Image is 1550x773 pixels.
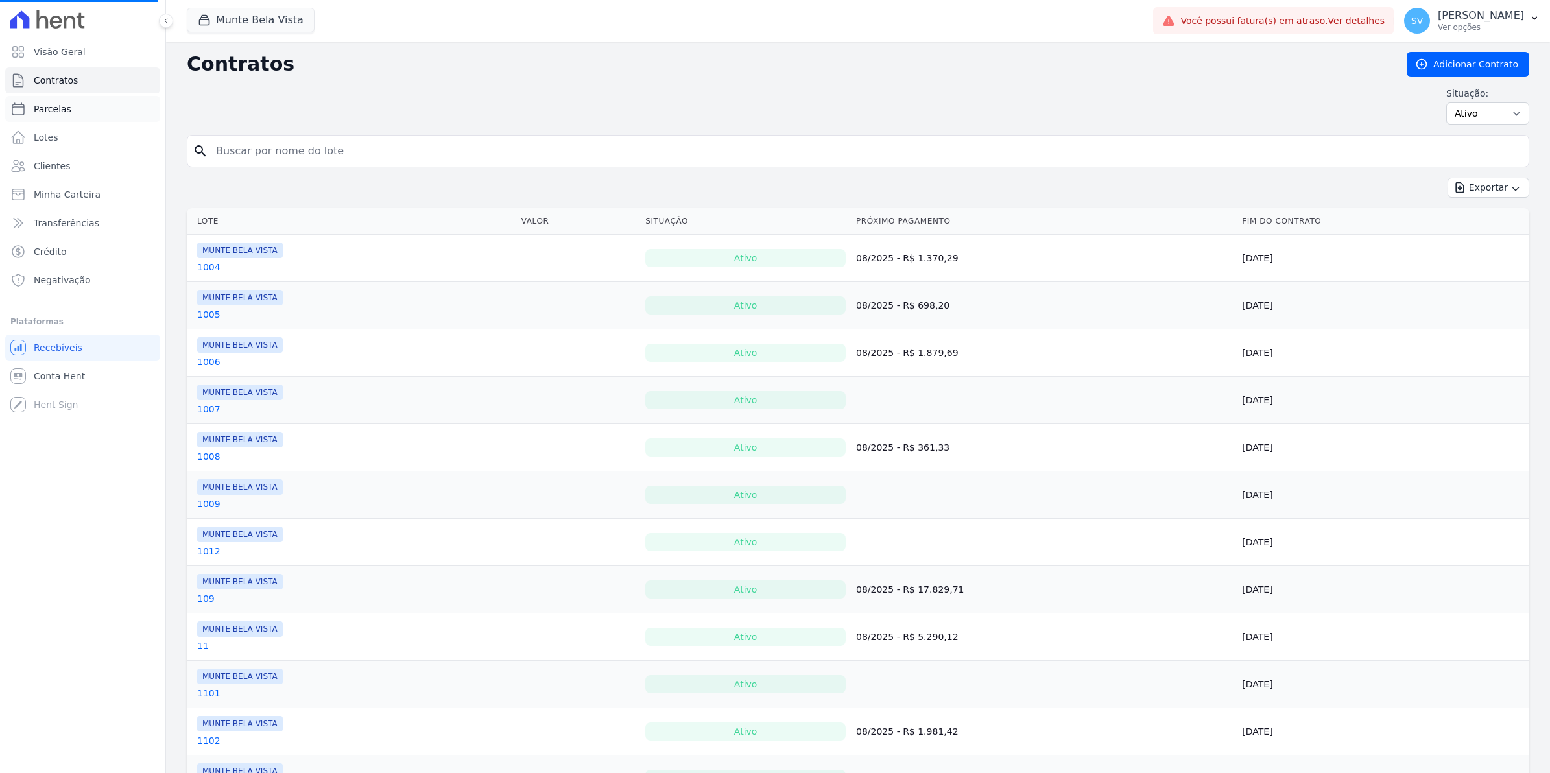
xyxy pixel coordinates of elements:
[1237,329,1529,377] td: [DATE]
[1394,3,1550,39] button: SV [PERSON_NAME] Ver opções
[1237,208,1529,235] th: Fim do Contrato
[856,726,959,737] a: 08/2025 - R$ 1.981,42
[34,188,101,201] span: Minha Carteira
[197,497,221,510] a: 1009
[34,102,71,115] span: Parcelas
[5,210,160,236] a: Transferências
[1237,282,1529,329] td: [DATE]
[197,669,283,684] span: MUNTE BELA VISTA
[645,344,846,362] div: Ativo
[856,253,959,263] a: 08/2025 - R$ 1.370,29
[34,245,67,258] span: Crédito
[10,314,155,329] div: Plataformas
[645,438,846,457] div: Ativo
[645,580,846,599] div: Ativo
[197,621,283,637] span: MUNTE BELA VISTA
[197,355,221,368] a: 1006
[197,574,283,589] span: MUNTE BELA VISTA
[645,628,846,646] div: Ativo
[1237,235,1529,282] td: [DATE]
[187,208,516,235] th: Lote
[856,632,959,642] a: 08/2025 - R$ 5.290,12
[856,348,959,358] a: 08/2025 - R$ 1.879,69
[1446,87,1529,100] label: Situação:
[5,363,160,389] a: Conta Hent
[645,249,846,267] div: Ativo
[1237,519,1529,566] td: [DATE]
[34,370,85,383] span: Conta Hent
[1438,9,1524,22] p: [PERSON_NAME]
[1448,178,1529,198] button: Exportar
[1411,16,1423,25] span: SV
[1180,14,1385,28] span: Você possui fatura(s) em atraso.
[1237,708,1529,755] td: [DATE]
[645,675,846,693] div: Ativo
[197,716,283,731] span: MUNTE BELA VISTA
[856,442,949,453] a: 08/2025 - R$ 361,33
[187,8,315,32] button: Munte Bela Vista
[1237,471,1529,519] td: [DATE]
[5,182,160,208] a: Minha Carteira
[197,687,221,700] a: 1101
[1407,52,1529,77] a: Adicionar Contrato
[197,450,221,463] a: 1008
[1438,22,1524,32] p: Ver opções
[197,261,221,274] a: 1004
[5,153,160,179] a: Clientes
[1237,661,1529,708] td: [DATE]
[645,722,846,741] div: Ativo
[5,239,160,265] a: Crédito
[5,39,160,65] a: Visão Geral
[197,403,221,416] a: 1007
[34,160,70,172] span: Clientes
[34,274,91,287] span: Negativação
[5,267,160,293] a: Negativação
[197,479,283,495] span: MUNTE BELA VISTA
[34,74,78,87] span: Contratos
[856,584,964,595] a: 08/2025 - R$ 17.829,71
[856,300,949,311] a: 08/2025 - R$ 698,20
[851,208,1237,235] th: Próximo Pagamento
[640,208,851,235] th: Situação
[197,432,283,447] span: MUNTE BELA VISTA
[187,53,1386,76] h2: Contratos
[34,217,99,230] span: Transferências
[5,335,160,361] a: Recebíveis
[197,592,215,605] a: 109
[645,486,846,504] div: Ativo
[197,290,283,305] span: MUNTE BELA VISTA
[197,337,283,353] span: MUNTE BELA VISTA
[197,734,221,747] a: 1102
[34,341,82,354] span: Recebíveis
[197,243,283,258] span: MUNTE BELA VISTA
[197,639,209,652] a: 11
[645,391,846,409] div: Ativo
[1237,566,1529,613] td: [DATE]
[1237,613,1529,661] td: [DATE]
[516,208,641,235] th: Valor
[197,385,283,400] span: MUNTE BELA VISTA
[197,545,221,558] a: 1012
[197,308,221,321] a: 1005
[34,131,58,144] span: Lotes
[5,125,160,150] a: Lotes
[5,67,160,93] a: Contratos
[193,143,208,159] i: search
[5,96,160,122] a: Parcelas
[645,296,846,315] div: Ativo
[645,533,846,551] div: Ativo
[208,138,1523,164] input: Buscar por nome do lote
[1237,424,1529,471] td: [DATE]
[1237,377,1529,424] td: [DATE]
[197,527,283,542] span: MUNTE BELA VISTA
[1328,16,1385,26] a: Ver detalhes
[34,45,86,58] span: Visão Geral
